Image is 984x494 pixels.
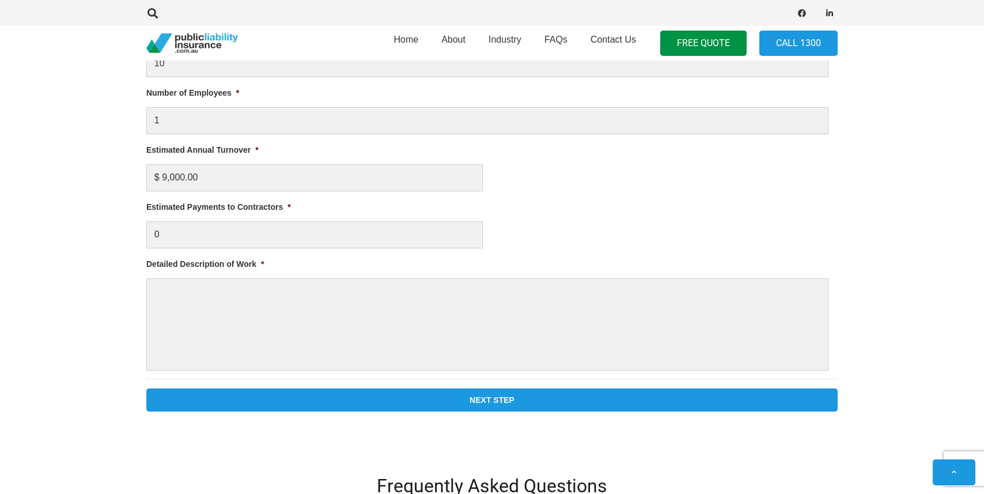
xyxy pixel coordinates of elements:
[146,389,838,412] input: Next Step
[660,31,747,56] a: FREE QUOTE
[591,35,636,44] span: Contact Us
[393,35,418,44] span: Home
[794,5,810,21] a: Facebook
[822,5,838,21] a: LinkedIn
[489,35,521,44] span: Industry
[146,164,483,191] input: Numbers only
[533,22,579,64] a: FAQs
[141,8,164,18] a: Search
[759,31,838,56] a: Call 1300
[146,88,239,98] label: Number of Employees
[382,22,430,64] a: Home
[146,145,259,155] label: Estimated Annual Turnover
[146,202,291,212] label: Estimated Payments to Contractors
[441,35,465,44] span: About
[430,22,477,64] a: About
[477,22,533,64] a: Industry
[146,221,483,248] input: $
[146,259,264,269] label: Detailed Description of Work
[933,459,975,485] a: Back to top
[544,35,567,44] span: FAQs
[579,22,648,64] a: Contact Us
[146,33,238,54] a: pli_logotransparent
